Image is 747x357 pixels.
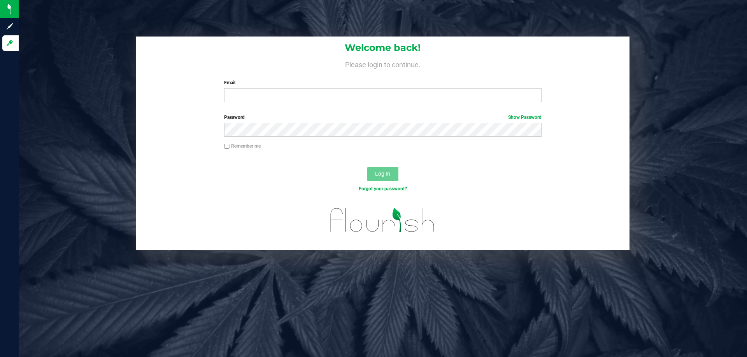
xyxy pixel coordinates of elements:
[224,79,541,86] label: Email
[224,144,230,149] input: Remember me
[359,186,407,192] a: Forgot your password?
[224,115,245,120] span: Password
[508,115,542,120] a: Show Password
[6,23,14,30] inline-svg: Sign up
[6,39,14,47] inline-svg: Log in
[321,200,444,240] img: flourish_logo.svg
[224,143,261,150] label: Remember me
[367,167,398,181] button: Log In
[136,43,630,53] h1: Welcome back!
[375,171,390,177] span: Log In
[136,59,630,68] h4: Please login to continue.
